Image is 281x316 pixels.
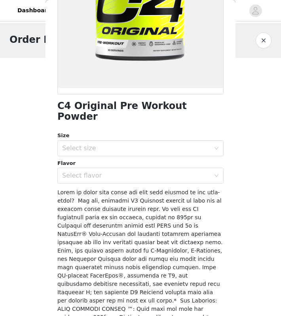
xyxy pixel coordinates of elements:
div: Size [57,132,224,140]
h1: C4 Original Pre Workout Powder [57,101,224,122]
i: icon: down [214,146,219,151]
div: avatar [252,4,259,17]
div: Flavor [57,159,224,167]
i: icon: down [214,173,219,179]
div: Select size [62,144,210,152]
div: Select flavor [62,172,210,180]
h1: Order Product [9,33,85,47]
a: Dashboard [13,2,56,19]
